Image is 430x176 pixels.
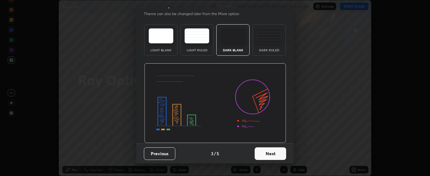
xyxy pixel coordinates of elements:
[148,48,173,52] div: Light Blank
[211,150,213,157] h4: 3
[217,150,219,157] h4: 5
[214,150,216,157] h4: /
[220,48,246,52] div: Dark Blank
[144,147,175,160] button: Previous
[255,147,286,160] button: Next
[184,28,209,43] img: lightRuledTheme.5fabf969.svg
[257,28,281,43] img: darkRuledTheme.de295e13.svg
[257,48,282,52] div: Dark Ruled
[144,11,246,17] p: Theme can also be changed later from the More option
[144,63,286,143] img: darkThemeBanner.d06ce4a2.svg
[149,28,173,43] img: lightTheme.e5ed3b09.svg
[184,48,210,52] div: Light Ruled
[221,28,246,43] img: darkTheme.f0cc69e5.svg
